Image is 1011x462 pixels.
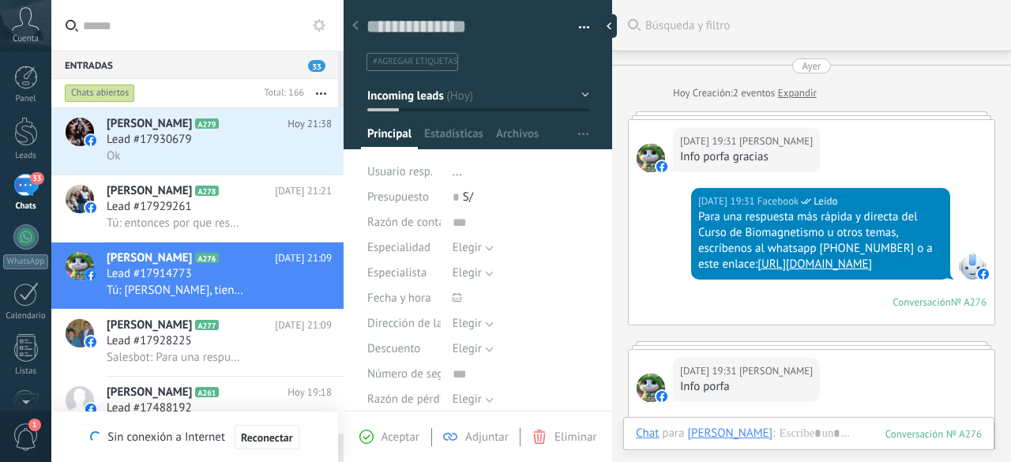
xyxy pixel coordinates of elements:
div: Leads [3,151,49,161]
div: № A276 [951,295,987,309]
a: avataricon[PERSON_NAME]A279Hoy 21:38Lead #17930679Ok [51,108,344,175]
span: Reconectar [241,432,293,443]
a: avataricon[PERSON_NAME]A276[DATE] 21:09Lead #17914773Tú: [PERSON_NAME], tienes un numero de whats... [51,242,344,309]
span: Margarita Hernandez [637,374,665,402]
div: Info porfa gracias [680,149,813,165]
div: [DATE] 19:31 [698,193,757,209]
span: [DATE] 21:09 [275,317,332,333]
div: Dirección de la clínica [367,311,441,336]
span: : [772,426,775,441]
span: #agregar etiquetas [373,56,457,67]
a: Expandir [778,85,817,101]
div: Conversación [893,295,951,309]
div: Chats [3,201,49,212]
div: Especialidad [367,235,441,261]
div: Ocultar [601,14,617,38]
span: Tú: entonces por que respondes a nuestra publicidad? [107,216,245,231]
span: [PERSON_NAME] [107,250,192,266]
span: ... [453,164,462,179]
img: facebook-sm.svg [656,161,667,172]
div: [DATE] 19:31 [680,363,739,379]
span: Especialidad [367,242,430,254]
div: Listas [3,366,49,377]
button: Elegir [453,387,494,412]
div: Fecha y hora [367,286,441,311]
span: Facebook [757,193,799,209]
div: WhatsApp [3,254,48,269]
span: para [662,426,684,441]
span: Cuenta [13,34,39,44]
div: Chats abiertos [65,84,135,103]
span: Salesbot: Para una respuesta más rápida y directa del Curso de Biomagnetismo u otros temas, escrí... [107,350,245,365]
span: Número de seguro [367,368,460,380]
div: Razón de pérdida [367,387,441,412]
span: Margarita Hernandez [739,133,813,149]
span: Descuento [367,343,420,355]
span: Tú: [PERSON_NAME], tienes un numero de whatsapp para darte la informacion? [107,283,245,298]
span: Razón de contacto [367,216,460,228]
div: Panel [3,94,49,104]
img: icon [85,135,96,146]
span: Dirección de la clínica [367,317,479,329]
button: Elegir [453,261,494,286]
img: facebook-sm.svg [656,391,667,402]
button: Elegir [453,311,494,336]
span: Elegir [453,341,482,356]
div: Margarita Hernandez [687,426,772,440]
span: Fecha y hora [367,292,431,304]
span: Elegir [453,265,482,280]
div: [DATE] 19:31 [680,133,739,149]
span: Margarita Hernandez [739,363,813,379]
div: Entradas [51,51,338,79]
span: [PERSON_NAME] [107,183,192,199]
span: 1 [28,419,41,431]
div: Descuento [367,336,441,362]
div: Sin conexión a Internet [90,424,299,450]
span: Principal [367,126,412,149]
span: Lead #17914773 [107,266,192,282]
span: Estadísticas [424,126,483,149]
div: Para una respuesta más rápida y directa del Curso de Biomagnetismo u otros temas, escríbenos al w... [698,209,943,272]
a: avataricon[PERSON_NAME]A261Hoy 19:18Lead #17488192Salesbot: [PERSON_NAME], ¿quieres recibir noved... [51,377,344,443]
img: icon [85,404,96,415]
img: facebook-sm.svg [978,269,989,280]
span: Leído [814,193,837,209]
span: Lead #17488192 [107,400,192,416]
div: Número de seguro [367,362,441,387]
div: Info porfa [680,379,813,395]
span: Elegir [453,240,482,255]
span: Facebook [958,251,987,280]
span: Ok [107,148,120,163]
span: Eliminar [554,430,596,445]
button: Elegir [453,235,494,261]
div: Creación: [673,85,817,101]
span: A261 [195,387,218,397]
img: icon [85,269,96,280]
span: Margarita Hernandez [637,144,665,172]
span: Elegir [453,392,482,407]
span: S/ [463,190,473,205]
span: Especialista [367,267,427,279]
span: Adjuntar [465,430,509,445]
span: A279 [195,118,218,129]
a: [URL][DOMAIN_NAME] [757,257,872,272]
button: Elegir [453,336,494,362]
div: Hoy [673,85,693,101]
span: A276 [195,253,218,263]
div: Usuario resp. [367,160,441,185]
span: Aceptar [381,430,419,445]
button: Reconectar [235,425,299,450]
span: Hoy 19:18 [288,385,332,400]
span: Razón de pérdida [367,393,455,405]
div: Razón de contacto [367,210,441,235]
span: Presupuesto [367,190,429,205]
span: [PERSON_NAME] [107,317,192,333]
span: Lead #17930679 [107,132,192,148]
span: [PERSON_NAME] [107,116,192,132]
span: Archivos [496,126,539,149]
div: Calendario [3,311,49,321]
span: Lead #17928225 [107,333,192,349]
div: Ayer [802,58,821,73]
span: Elegir [453,316,482,331]
a: avataricon[PERSON_NAME]A278[DATE] 21:21Lead #17929261Tú: entonces por que respondes a nuestra pub... [51,175,344,242]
